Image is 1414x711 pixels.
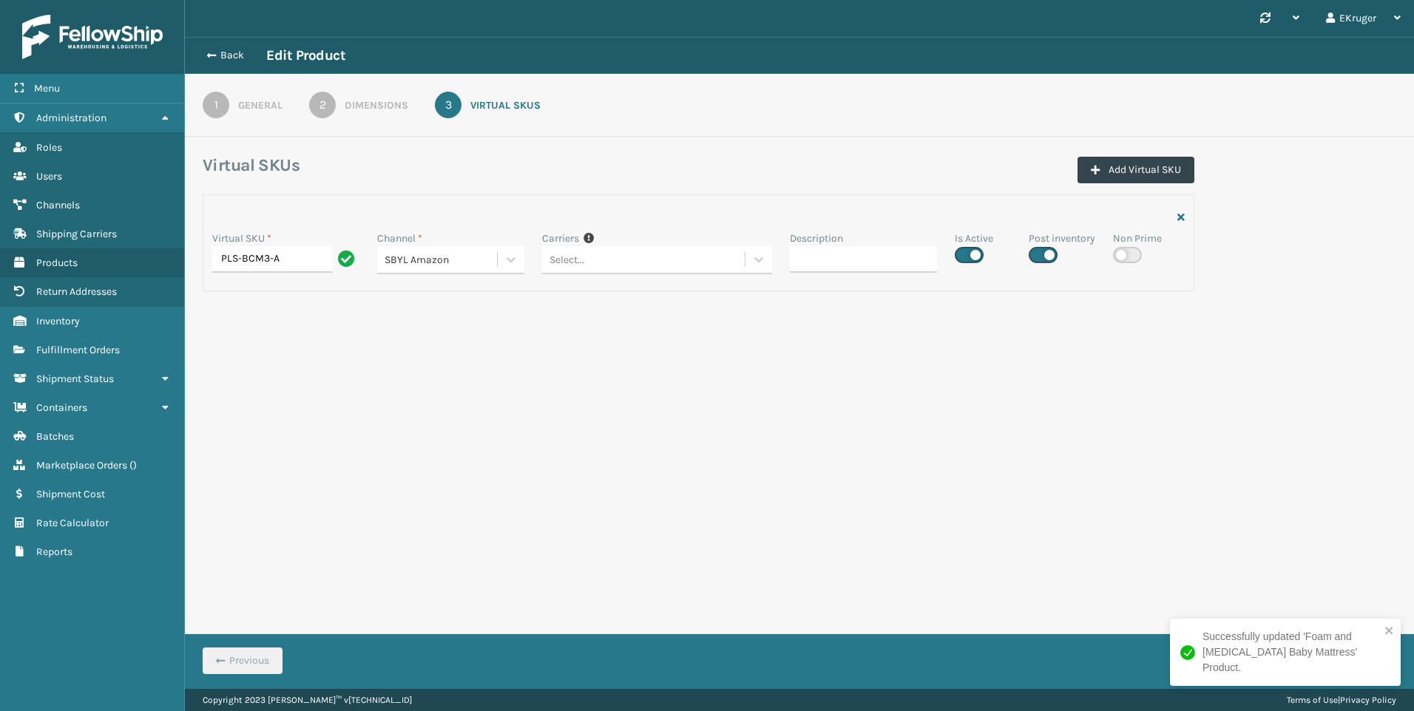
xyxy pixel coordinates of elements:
[549,252,584,268] div: Select...
[36,545,72,558] span: Reports
[36,459,127,472] span: Marketplace Orders
[36,488,105,500] span: Shipment Cost
[36,199,80,211] span: Channels
[22,15,163,59] img: logo
[36,112,106,124] span: Administration
[36,256,78,269] span: Products
[470,98,541,113] div: Virtual SKUs
[1202,629,1380,676] div: Successfully updated 'Foam and [MEDICAL_DATA] Baby Mattress' Product.
[36,430,74,443] span: Batches
[36,170,62,183] span: Users
[212,231,271,246] label: Virtual SKU
[309,92,336,118] div: 2
[36,228,117,240] span: Shipping Carriers
[198,49,266,62] button: Back
[36,517,109,529] span: Rate Calculator
[36,344,120,356] span: Fulfillment Orders
[129,459,137,472] span: ( )
[238,98,283,113] div: General
[345,98,408,113] div: Dimensions
[542,231,579,246] label: Carriers
[203,154,300,177] h3: Virtual SKUs
[955,231,993,246] label: Is Active
[1029,231,1095,246] label: Post inventory
[377,231,422,246] label: Channel
[34,82,60,95] span: Menu
[203,689,412,711] p: Copyright 2023 [PERSON_NAME]™ v [TECHNICAL_ID]
[385,252,498,268] div: SBYL Amazon
[36,285,117,298] span: Return Addresses
[36,141,62,154] span: Roles
[1113,231,1162,246] label: Non Prime
[36,401,87,414] span: Containers
[36,372,114,385] span: Shipment Status
[1384,625,1395,639] button: close
[790,231,843,246] label: Description
[1078,157,1194,183] button: Add Virtual SKU
[266,47,345,64] h3: Edit Product
[203,92,229,118] div: 1
[203,647,283,674] button: Previous
[435,92,461,118] div: 3
[36,315,80,327] span: Inventory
